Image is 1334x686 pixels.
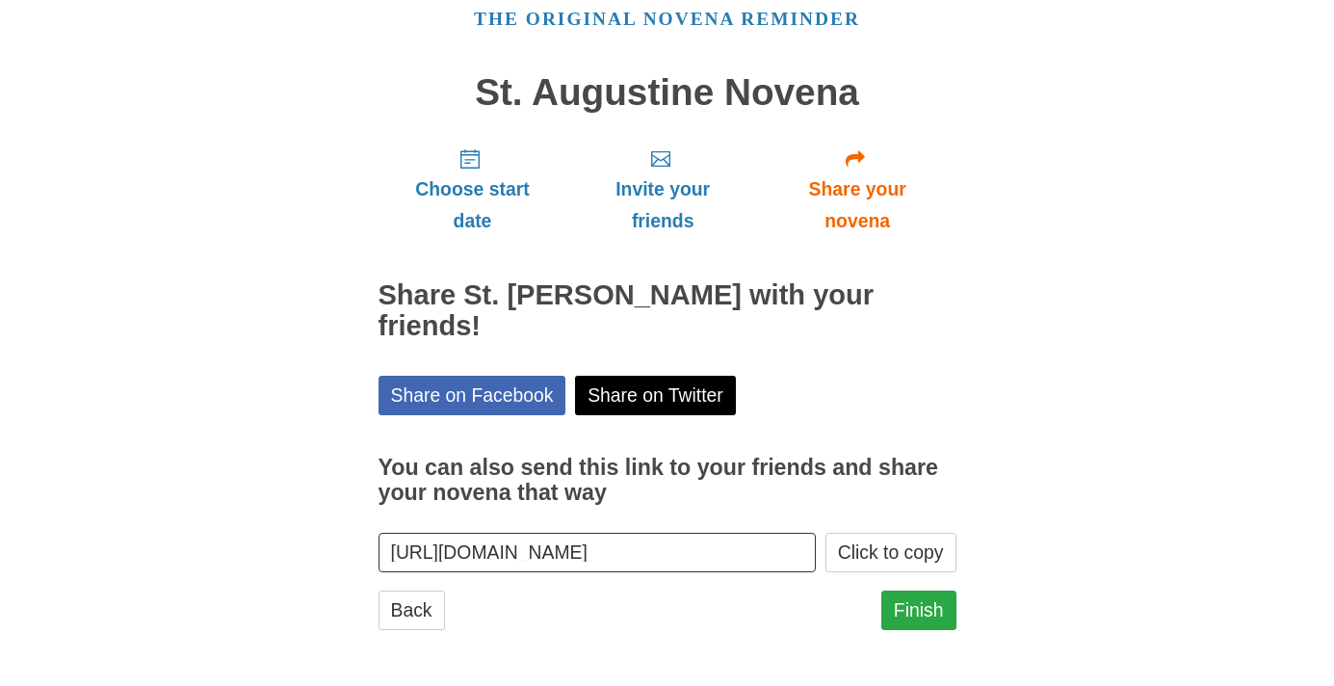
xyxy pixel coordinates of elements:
button: Click to copy [825,533,956,572]
a: Invite your friends [566,132,758,247]
h2: Share St. [PERSON_NAME] with your friends! [379,280,956,342]
a: The original novena reminder [474,9,860,29]
a: Share your novena [759,132,956,247]
h1: St. Augustine Novena [379,72,956,114]
a: Finish [881,591,956,630]
a: Share on Facebook [379,376,566,415]
h3: You can also send this link to your friends and share your novena that way [379,456,956,505]
a: Back [379,591,445,630]
span: Choose start date [398,173,548,237]
span: Share your novena [778,173,937,237]
a: Share on Twitter [575,376,736,415]
span: Invite your friends [586,173,739,237]
a: Choose start date [379,132,567,247]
